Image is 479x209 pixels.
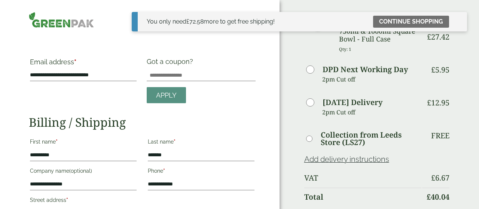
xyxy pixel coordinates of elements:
[174,139,176,145] abbr: required
[322,74,422,85] p: 2pm Cut off
[304,169,422,187] th: VAT
[163,168,165,174] abbr: required
[147,17,275,26] div: You only need more to get free shipping!
[431,173,435,183] span: £
[339,19,421,43] h3: Square PET lid to fit 750ml & 1000ml Square Bowl - Full Case
[147,87,186,103] a: Apply
[427,192,449,202] bdi: 40.04
[339,46,351,52] small: Qty: 1
[427,98,449,108] bdi: 12.95
[30,59,137,69] label: Email address
[427,32,449,42] bdi: 27.42
[147,58,196,69] label: Got a coupon?
[304,188,422,206] th: Total
[156,91,177,99] span: Apply
[321,131,421,146] label: Collection from Leeds Store (LS27)
[323,66,408,73] label: DPD Next Working Day
[431,173,449,183] bdi: 6.67
[322,107,422,118] p: 2pm Cut off
[431,131,449,140] p: Free
[323,99,382,106] label: [DATE] Delivery
[29,115,256,129] h2: Billing / Shipping
[186,18,204,25] span: 72.58
[148,166,254,178] label: Phone
[427,192,431,202] span: £
[69,168,92,174] span: (optional)
[30,136,137,149] label: First name
[66,197,68,203] abbr: required
[304,155,389,164] a: Add delivery instructions
[30,166,137,178] label: Company name
[29,12,94,28] img: GreenPak Supplies
[148,136,254,149] label: Last name
[30,195,137,208] label: Street address
[74,58,76,66] abbr: required
[427,98,431,108] span: £
[431,65,435,75] span: £
[373,16,449,28] a: Continue shopping
[431,65,449,75] bdi: 5.95
[427,32,431,42] span: £
[56,139,58,145] abbr: required
[186,18,189,25] span: £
